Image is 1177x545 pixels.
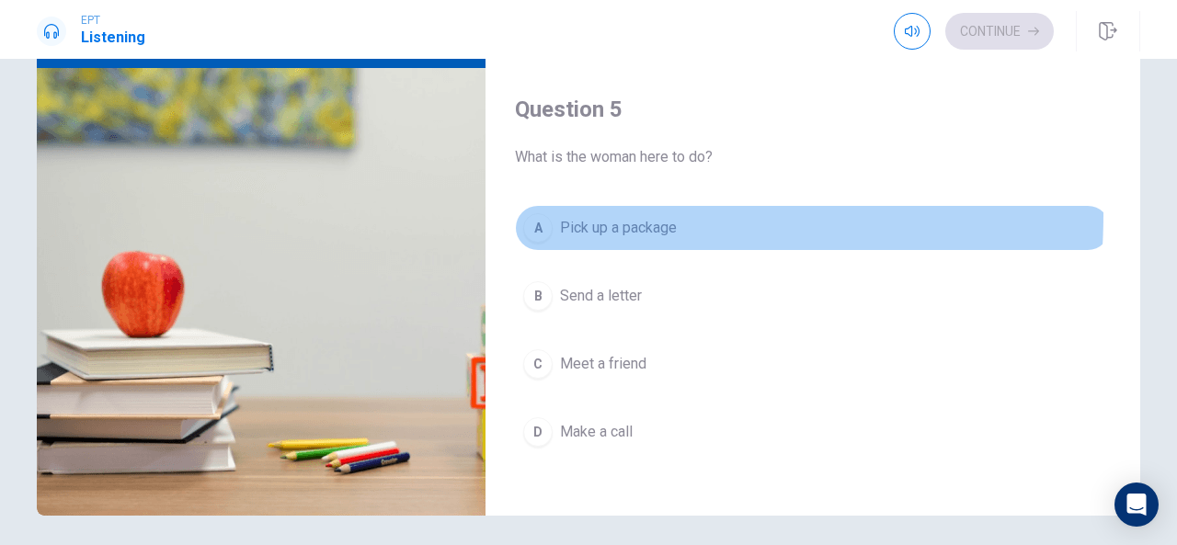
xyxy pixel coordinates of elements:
[560,285,642,307] span: Send a letter
[515,341,1111,387] button: CMeet a friend
[523,281,553,311] div: B
[523,349,553,379] div: C
[560,353,646,375] span: Meet a friend
[515,95,1111,124] h4: Question 5
[560,421,633,443] span: Make a call
[37,68,486,516] img: Picking Up a Package
[515,409,1111,455] button: DMake a call
[515,205,1111,251] button: APick up a package
[515,146,1111,168] span: What is the woman here to do?
[1114,483,1159,527] div: Open Intercom Messenger
[523,417,553,447] div: D
[560,217,677,239] span: Pick up a package
[81,14,145,27] span: EPT
[523,213,553,243] div: A
[81,27,145,49] h1: Listening
[515,273,1111,319] button: BSend a letter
